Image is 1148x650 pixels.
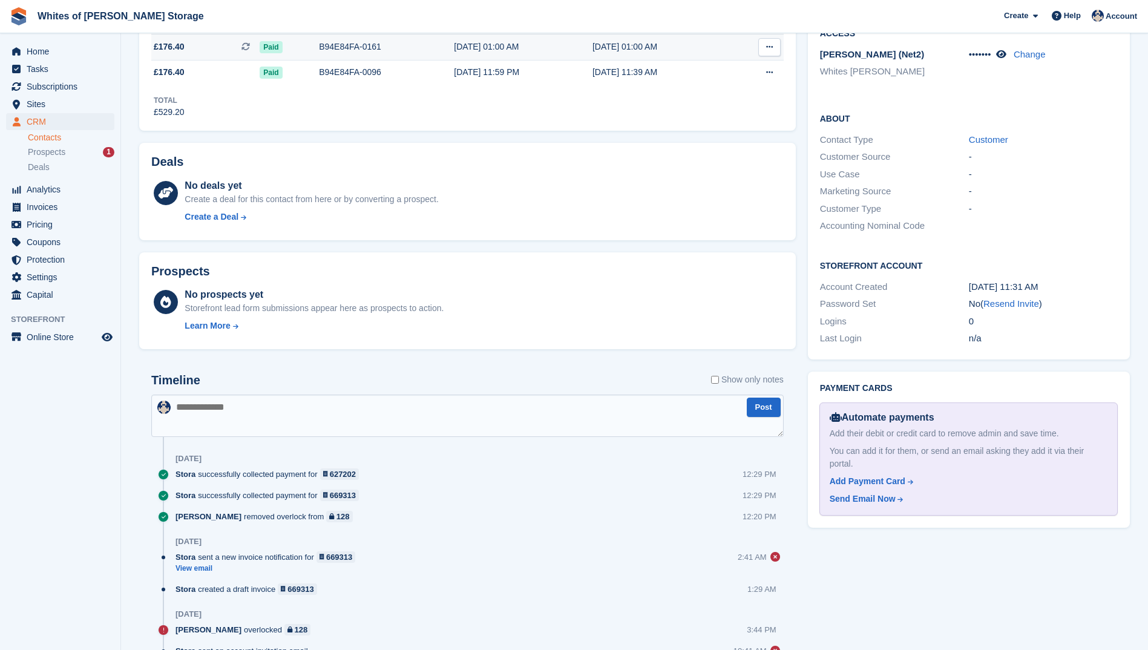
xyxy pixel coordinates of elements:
[1004,10,1028,22] span: Create
[320,468,359,480] a: 627202
[28,146,114,159] a: Prospects 1
[284,624,310,635] a: 128
[820,27,1118,39] h2: Access
[27,61,99,77] span: Tasks
[175,468,195,480] span: Stora
[969,332,1118,346] div: n/a
[454,66,592,79] div: [DATE] 11:59 PM
[27,251,99,268] span: Protection
[983,298,1039,309] a: Resend Invite
[27,329,99,346] span: Online Store
[287,583,313,595] div: 669313
[830,445,1107,470] div: You can add it for them, or send an email asking they add it via their portal.
[6,286,114,303] a: menu
[820,185,969,199] div: Marketing Source
[820,133,969,147] div: Contact Type
[969,49,991,59] span: •••••••
[820,259,1118,271] h2: Storefront Account
[185,320,444,332] a: Learn More
[154,95,185,106] div: Total
[175,624,241,635] span: [PERSON_NAME]
[326,511,352,522] a: 128
[175,511,241,522] span: [PERSON_NAME]
[175,551,361,563] div: sent a new invoice notification for
[27,199,99,215] span: Invoices
[151,373,200,387] h2: Timeline
[6,234,114,251] a: menu
[28,146,65,158] span: Prospects
[6,43,114,60] a: menu
[820,65,969,79] li: Whites [PERSON_NAME]
[319,41,454,53] div: B94E84FA-0161
[175,468,365,480] div: successfully collected payment for
[747,583,776,595] div: 1:29 AM
[969,168,1118,182] div: -
[27,78,99,95] span: Subscriptions
[830,475,905,488] div: Add Payment Card
[1064,10,1081,22] span: Help
[185,211,438,223] a: Create a Deal
[154,66,185,79] span: £176.40
[820,49,925,59] span: [PERSON_NAME] (Net2)
[185,211,238,223] div: Create a Deal
[28,161,114,174] a: Deals
[743,468,776,480] div: 12:29 PM
[592,66,730,79] div: [DATE] 11:39 AM
[969,134,1008,145] a: Customer
[969,185,1118,199] div: -
[330,468,356,480] div: 627202
[6,181,114,198] a: menu
[317,551,356,563] a: 669313
[175,511,359,522] div: removed overlock from
[820,384,1118,393] h2: Payment cards
[27,113,99,130] span: CRM
[747,624,776,635] div: 3:44 PM
[6,199,114,215] a: menu
[820,332,969,346] div: Last Login
[592,41,730,53] div: [DATE] 01:00 AM
[743,511,776,522] div: 12:20 PM
[969,280,1118,294] div: [DATE] 11:31 AM
[151,264,210,278] h2: Prospects
[830,493,896,505] div: Send Email Now
[185,287,444,302] div: No prospects yet
[6,61,114,77] a: menu
[175,490,195,501] span: Stora
[969,297,1118,311] div: No
[185,302,444,315] div: Storefront lead form submissions appear here as prospects to action.
[711,373,784,386] label: Show only notes
[820,297,969,311] div: Password Set
[738,551,767,563] div: 2:41 AM
[151,155,183,169] h2: Deals
[175,537,202,547] div: [DATE]
[969,150,1118,164] div: -
[185,193,438,206] div: Create a deal for this contact from here or by converting a prospect.
[27,234,99,251] span: Coupons
[185,320,230,332] div: Learn More
[336,511,350,522] div: 128
[175,583,323,595] div: created a draft invoice
[830,427,1107,440] div: Add their debit or credit card to remove admin and save time.
[260,67,282,79] span: Paid
[28,132,114,143] a: Contacts
[319,66,454,79] div: B94E84FA-0096
[330,490,356,501] div: 669313
[6,78,114,95] a: menu
[100,330,114,344] a: Preview store
[10,7,28,25] img: stora-icon-8386f47178a22dfd0bd8f6a31ec36ba5ce8667c1dd55bd0f319d3a0aa187defe.svg
[711,373,719,386] input: Show only notes
[175,624,317,635] div: overlocked
[260,41,282,53] span: Paid
[157,401,171,414] img: Wendy
[27,269,99,286] span: Settings
[969,315,1118,329] div: 0
[820,219,969,233] div: Accounting Nominal Code
[154,41,185,53] span: £176.40
[1014,49,1046,59] a: Change
[326,551,352,563] div: 669313
[830,410,1107,425] div: Automate payments
[175,609,202,619] div: [DATE]
[820,150,969,164] div: Customer Source
[820,280,969,294] div: Account Created
[154,106,185,119] div: £529.20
